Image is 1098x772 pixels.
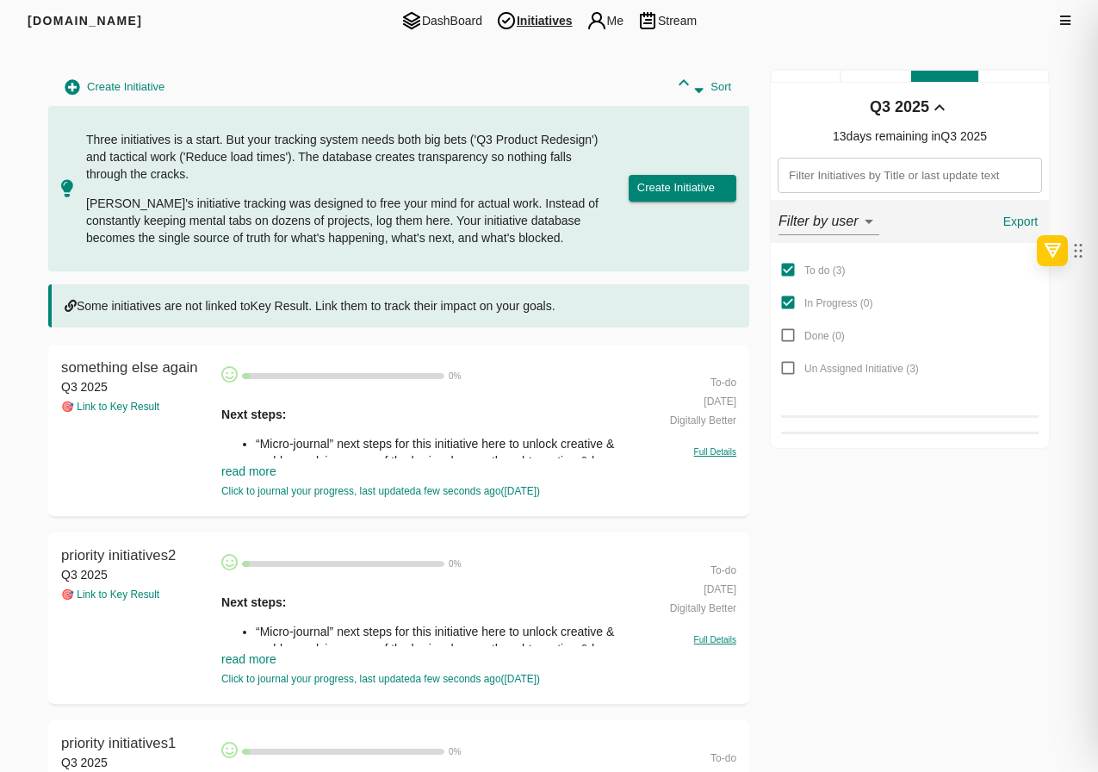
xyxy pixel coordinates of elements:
[221,652,276,666] a: read more
[629,175,736,202] button: Create Initiative
[449,371,461,381] span: 0 %
[221,464,276,478] a: read more
[394,10,489,31] span: DashBoard
[870,96,929,119] div: Q3 2025
[61,378,213,395] div: Q3 2025
[778,158,1042,193] input: Filter Initiatives by Title or last update text
[804,297,872,309] span: In Progress ( 0 )
[221,408,286,421] strong: Next steps:
[635,747,736,766] div: To-do
[675,72,731,103] span: Sort
[256,435,626,487] li: “Micro-journal” next steps for this initiative here to unlock creative & problem-solving areas of...
[635,409,736,428] div: Digitally Better
[993,201,1048,242] button: Export
[221,672,626,687] div: Click to journal your progress, last updated a few seconds ago ( [DATE] )
[635,578,736,597] div: [DATE]
[221,595,286,609] strong: Next steps:
[779,214,858,228] em: Filter by user
[61,588,213,602] div: 🎯 Link to Key Result
[449,747,461,756] span: 0 %
[694,635,736,644] span: Full Details
[401,10,422,31] img: dashboard.png
[1000,211,1041,233] span: Export
[637,10,658,31] img: stream.png
[256,623,626,675] li: “Micro-journal” next steps for this initiative here to unlock creative & problem-solving areas of...
[221,484,626,499] div: Click to journal your progress, last updated a few seconds ago ( [DATE] )
[61,735,176,751] span: priority initiatives1
[635,559,736,578] div: To-do
[77,297,555,314] span: Some initiatives are not linked to Key Result . Link them to track their impact on your goals.
[66,78,164,97] span: Create Initiative
[61,754,213,771] div: Q3 2025
[635,390,736,409] div: [DATE]
[61,566,213,583] div: Q3 2025
[630,10,704,31] span: Stream
[637,178,715,198] span: Create Initiative
[804,363,919,375] span: Un Assigned Initiative ( 3 )
[449,559,461,569] span: 0 %
[586,10,607,31] img: me.png
[61,359,198,376] span: something else again
[671,69,735,106] button: Sort
[833,129,987,143] span: 13 days remaining in Q3 2025
[62,69,169,106] button: Create Initiative
[28,14,142,28] span: [DOMAIN_NAME]
[489,10,580,31] span: Initiatives
[86,195,616,246] p: [PERSON_NAME]'s initiative tracking was designed to free your mind for actual work. Instead of co...
[61,547,176,563] span: priority initiatives2
[61,400,213,414] div: 🎯 Link to Key Result
[779,208,878,235] div: Filter by user
[635,597,736,616] div: Digitally Better
[804,265,845,277] span: To do ( 3 )
[496,10,517,31] img: tic.png
[804,330,845,342] span: Done ( 0 )
[635,371,736,390] div: To-do
[580,10,630,31] span: Me
[86,131,616,183] p: Three initiatives is a start. But your tracking system needs both big bets ('Q3 Product Redesign'...
[694,447,736,457] span: Full Details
